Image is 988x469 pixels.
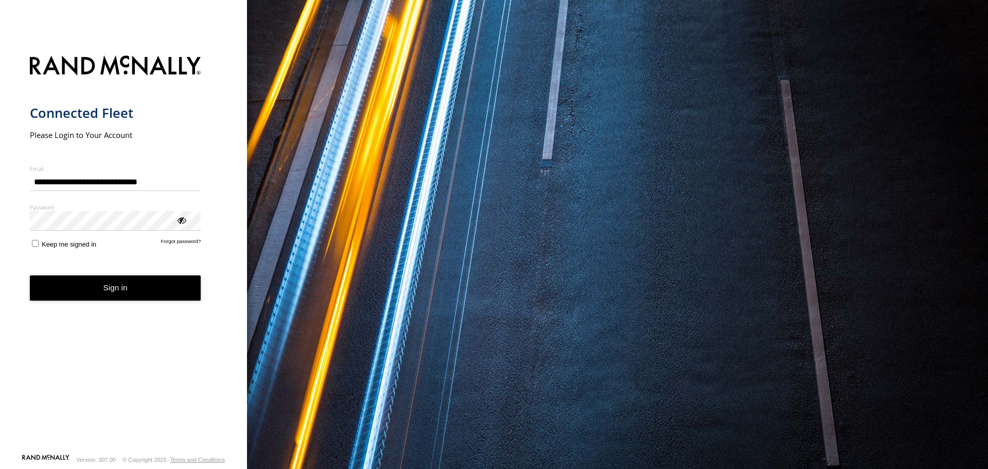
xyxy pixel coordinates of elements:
a: Visit our Website [22,455,69,465]
form: main [30,49,218,454]
h1: Connected Fleet [30,105,201,121]
h2: Please Login to Your Account [30,130,201,140]
button: Sign in [30,275,201,301]
span: Keep me signed in [42,240,96,248]
label: Email [30,165,201,172]
img: Rand McNally [30,54,201,80]
div: © Copyright 2025 - [122,457,225,463]
input: Keep me signed in [32,240,39,247]
a: Forgot password? [161,238,201,248]
label: Password [30,203,201,211]
a: Terms and Conditions [170,457,225,463]
div: ViewPassword [176,215,186,225]
div: Version: 307.00 [77,457,116,463]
